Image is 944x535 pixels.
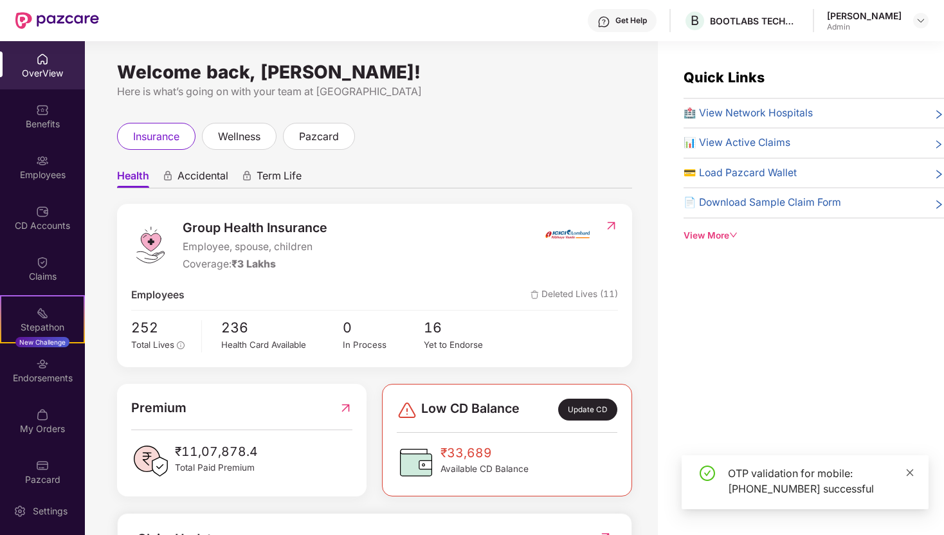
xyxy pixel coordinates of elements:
[117,67,632,77] div: Welcome back, [PERSON_NAME]!
[424,317,505,339] span: 16
[36,205,49,218] img: svg+xml;base64,PHN2ZyBpZD0iQ0RfQWNjb3VudHMiIGRhdGEtbmFtZT0iQ0QgQWNjb3VudHMiIHhtbG5zPSJodHRwOi8vd3...
[14,505,26,518] img: svg+xml;base64,PHN2ZyBpZD0iU2V0dGluZy0yMHgyMCIgeG1sbnM9Imh0dHA6Ly93d3cudzMub3JnLzIwMDAvc3ZnIiB3aW...
[339,398,352,418] img: RedirectIcon
[531,291,539,299] img: deleteIcon
[117,169,149,188] span: Health
[934,197,944,211] span: right
[183,218,327,238] span: Group Health Insurance
[183,257,327,273] div: Coverage:
[343,317,424,339] span: 0
[36,408,49,421] img: svg+xml;base64,PHN2ZyBpZD0iTXlfT3JkZXJzIiBkYXRhLW5hbWU9Ik15IE9yZGVycyIgeG1sbnM9Imh0dHA6Ly93d3cudz...
[133,129,179,145] span: insurance
[615,15,647,26] div: Get Help
[36,104,49,116] img: svg+xml;base64,PHN2ZyBpZD0iQmVuZWZpdHMiIHhtbG5zPSJodHRwOi8vd3d3LnczLm9yZy8yMDAwL3N2ZyIgd2lkdGg9Ij...
[299,129,339,145] span: pazcard
[221,317,343,339] span: 236
[231,258,276,270] span: ₹3 Lakhs
[131,317,192,339] span: 252
[343,338,424,352] div: In Process
[440,462,529,476] span: Available CD Balance
[421,399,520,421] span: Low CD Balance
[558,399,617,421] div: Update CD
[36,459,49,472] img: svg+xml;base64,PHN2ZyBpZD0iUGF6Y2FyZCIgeG1sbnM9Imh0dHA6Ly93d3cudzMub3JnLzIwMDAvc3ZnIiB3aWR0aD0iMj...
[729,231,738,240] span: down
[1,321,84,334] div: Stepathon
[29,505,71,518] div: Settings
[177,341,185,349] span: info-circle
[36,154,49,167] img: svg+xml;base64,PHN2ZyBpZD0iRW1wbG95ZWVzIiB4bWxucz0iaHR0cDovL3d3dy53My5vcmcvMjAwMC9zdmciIHdpZHRoPS...
[218,129,260,145] span: wellness
[131,340,174,350] span: Total Lives
[15,337,69,347] div: New Challenge
[700,466,715,481] span: check-circle
[934,138,944,151] span: right
[117,84,632,100] div: Here is what’s going on with your team at [GEOGRAPHIC_DATA]
[440,443,529,462] span: ₹33,689
[15,12,99,29] img: New Pazcare Logo
[36,53,49,66] img: svg+xml;base64,PHN2ZyBpZD0iSG9tZSIgeG1sbnM9Imh0dHA6Ly93d3cudzMub3JnLzIwMDAvc3ZnIiB3aWR0aD0iMjAiIG...
[684,195,841,211] span: 📄 Download Sample Claim Form
[684,229,944,242] div: View More
[934,108,944,122] span: right
[905,468,914,477] span: close
[691,13,699,28] span: B
[131,226,170,264] img: logo
[131,442,170,480] img: PaidPremiumIcon
[604,219,618,232] img: RedirectIcon
[424,338,505,352] div: Yet to Endorse
[597,15,610,28] img: svg+xml;base64,PHN2ZyBpZD0iSGVscC0zMngzMiIgeG1sbnM9Imh0dHA6Ly93d3cudzMub3JnLzIwMDAvc3ZnIiB3aWR0aD...
[175,461,258,475] span: Total Paid Premium
[36,307,49,320] img: svg+xml;base64,PHN2ZyB4bWxucz0iaHR0cDovL3d3dy53My5vcmcvMjAwMC9zdmciIHdpZHRoPSIyMSIgaGVpZ2h0PSIyMC...
[934,168,944,181] span: right
[684,69,765,86] span: Quick Links
[827,10,902,22] div: [PERSON_NAME]
[543,218,592,250] img: insurerIcon
[131,398,186,418] span: Premium
[827,22,902,32] div: Admin
[36,358,49,370] img: svg+xml;base64,PHN2ZyBpZD0iRW5kb3JzZW1lbnRzIiB4bWxucz0iaHR0cDovL3d3dy53My5vcmcvMjAwMC9zdmciIHdpZH...
[36,256,49,269] img: svg+xml;base64,PHN2ZyBpZD0iQ2xhaW0iIHhtbG5zPSJodHRwOi8vd3d3LnczLm9yZy8yMDAwL3N2ZyIgd2lkdGg9IjIwIi...
[241,170,253,182] div: animation
[916,15,926,26] img: svg+xml;base64,PHN2ZyBpZD0iRHJvcGRvd24tMzJ4MzIiIHhtbG5zPSJodHRwOi8vd3d3LnczLm9yZy8yMDAwL3N2ZyIgd2...
[131,287,185,304] span: Employees
[183,239,327,255] span: Employee, spouse, children
[684,135,790,151] span: 📊 View Active Claims
[397,400,417,421] img: svg+xml;base64,PHN2ZyBpZD0iRGFuZ2VyLTMyeDMyIiB4bWxucz0iaHR0cDovL3d3dy53My5vcmcvMjAwMC9zdmciIHdpZH...
[257,169,302,188] span: Term Life
[531,287,618,304] span: Deleted Lives (11)
[710,15,800,27] div: BOOTLABS TECHNOLOGIES PRIVATE LIMITED
[397,443,435,482] img: CDBalanceIcon
[177,169,228,188] span: Accidental
[162,170,174,182] div: animation
[221,338,343,352] div: Health Card Available
[684,165,797,181] span: 💳 Load Pazcard Wallet
[728,466,913,496] div: OTP validation for mobile: [PHONE_NUMBER] successful
[175,442,258,461] span: ₹11,07,878.4
[684,105,813,122] span: 🏥 View Network Hospitals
